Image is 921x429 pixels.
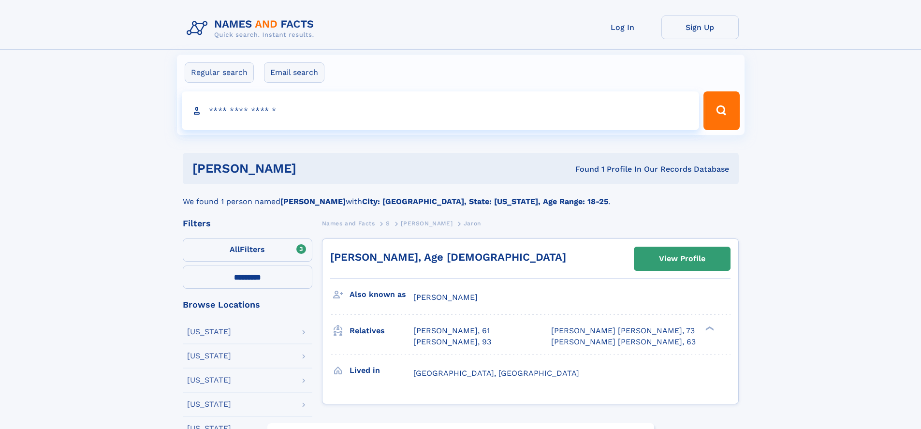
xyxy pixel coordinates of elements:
[362,197,608,206] b: City: [GEOGRAPHIC_DATA], State: [US_STATE], Age Range: 18-25
[187,400,231,408] div: [US_STATE]
[464,220,481,227] span: Jaron
[185,62,254,83] label: Regular search
[183,238,312,262] label: Filters
[703,325,715,332] div: ❯
[182,91,700,130] input: search input
[659,248,705,270] div: View Profile
[634,247,730,270] a: View Profile
[661,15,739,39] a: Sign Up
[551,325,695,336] a: [PERSON_NAME] [PERSON_NAME], 73
[584,15,661,39] a: Log In
[322,217,375,229] a: Names and Facts
[330,251,566,263] a: [PERSON_NAME], Age [DEMOGRAPHIC_DATA]
[413,369,579,378] span: [GEOGRAPHIC_DATA], [GEOGRAPHIC_DATA]
[264,62,324,83] label: Email search
[350,286,413,303] h3: Also known as
[183,219,312,228] div: Filters
[187,352,231,360] div: [US_STATE]
[187,376,231,384] div: [US_STATE]
[350,323,413,339] h3: Relatives
[413,325,490,336] a: [PERSON_NAME], 61
[183,184,739,207] div: We found 1 person named with .
[386,220,390,227] span: S
[192,163,436,175] h1: [PERSON_NAME]
[401,217,453,229] a: [PERSON_NAME]
[280,197,346,206] b: [PERSON_NAME]
[183,15,322,42] img: Logo Names and Facts
[551,337,696,347] a: [PERSON_NAME] [PERSON_NAME], 63
[350,362,413,379] h3: Lived in
[386,217,390,229] a: S
[703,91,739,130] button: Search Button
[413,293,478,302] span: [PERSON_NAME]
[187,328,231,336] div: [US_STATE]
[230,245,240,254] span: All
[436,164,729,175] div: Found 1 Profile In Our Records Database
[413,337,491,347] a: [PERSON_NAME], 93
[401,220,453,227] span: [PERSON_NAME]
[183,300,312,309] div: Browse Locations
